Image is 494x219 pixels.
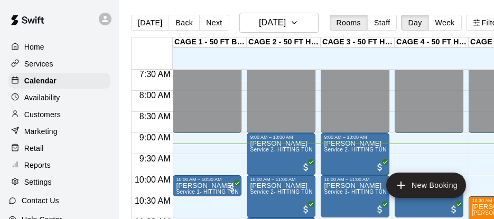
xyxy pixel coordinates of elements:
p: Retail [24,143,44,154]
a: Services [8,56,110,72]
span: All customers have paid [301,204,311,215]
span: All customers have paid [301,162,311,173]
span: Service 2- HITTING TUNNEL RENTAL - 50ft Baseball [250,147,384,153]
span: All customers have paid [375,162,385,173]
a: Reports [8,157,110,173]
p: Settings [24,177,52,187]
button: add [386,173,466,198]
span: 7:30 AM [137,70,173,79]
p: Contact Us [22,195,59,206]
div: 10:00 AM – 11:00 AM: Gavin Florio [247,175,315,217]
h6: [DATE] [259,15,286,30]
div: 10:00 AM – 11:00 AM [250,177,312,182]
button: [DATE] [239,13,319,33]
span: 8:00 AM [137,91,173,100]
div: CAGE 4 - 50 FT HYBRID BB/SB [395,37,469,47]
p: Services [24,59,53,69]
p: Customers [24,109,61,120]
span: 9:00 AM [137,133,173,142]
p: Availability [24,92,60,103]
div: 9:00 AM – 10:00 AM: Service 2- HITTING TUNNEL RENTAL - 50ft Baseball [247,133,315,175]
span: All customers have paid [375,204,385,215]
div: 10:00 AM – 10:30 AM: Jacob Williams [173,175,241,196]
p: Calendar [24,75,57,86]
div: 9:00 AM – 10:00 AM: Martin Rael [321,133,389,175]
div: 10:00 AM – 11:00 AM [324,177,386,182]
div: CAGE 2 - 50 FT HYBRID BB/SB [247,37,321,47]
div: 10:00 AM – 10:30 AM [176,177,238,182]
a: Retail [8,140,110,156]
button: Day [401,15,428,31]
span: 10:00 AM [132,175,173,184]
span: All customers have paid [227,183,237,194]
span: 10:30 AM [132,196,173,205]
div: 10:00 AM – 11:00 AM: Bailey Nielsen [321,175,389,217]
button: Back [169,15,200,31]
div: CAGE 3 - 50 FT HYBRID BB/SB [321,37,395,47]
span: Service 1- HITTING TUNNEL RENTAL - 50ft Baseball w/ Auto/Manual Feeder [176,189,370,195]
button: Week [428,15,462,31]
span: All customers have paid [449,204,459,215]
span: Service 2- HITTING TUNNEL RENTAL - 50ft Baseball [324,147,458,153]
a: Home [8,39,110,55]
span: 9:30 AM [137,154,173,163]
button: Rooms [330,15,368,31]
div: 9:00 AM – 10:00 AM [324,135,386,140]
span: 8:30 AM [137,112,173,121]
a: Marketing [8,123,110,139]
p: Home [24,42,44,52]
button: [DATE] [131,15,169,31]
div: CAGE 1 - 50 FT BASEBALL w/ Auto Feeder [173,37,247,47]
a: Calendar [8,73,110,89]
a: Customers [8,107,110,122]
a: Availability [8,90,110,106]
span: Service 2- HITTING TUNNEL RENTAL - 50ft Baseball [250,189,384,195]
div: 9:00 AM – 10:00 AM [250,135,312,140]
p: Reports [24,160,51,170]
a: Settings [8,174,110,190]
button: Staff [367,15,397,31]
button: Next [199,15,229,31]
span: Service 3- HITTING TUNNEL RENTAL - 50ft Softball [324,189,455,195]
p: Marketing [24,126,58,137]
